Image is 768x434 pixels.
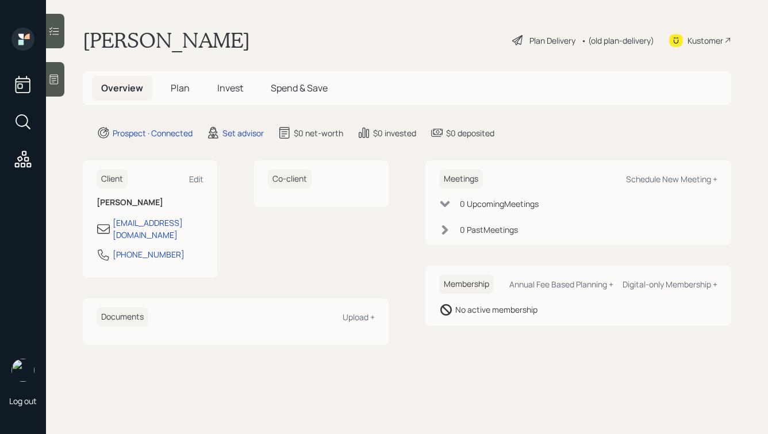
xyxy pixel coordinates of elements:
h6: Client [97,170,128,189]
div: Upload + [343,312,375,322]
span: Spend & Save [271,82,328,94]
div: Prospect · Connected [113,127,193,139]
div: Digital-only Membership + [623,279,717,290]
h6: [PERSON_NAME] [97,198,203,208]
h6: Co-client [268,170,312,189]
div: 0 Upcoming Meeting s [460,198,539,210]
div: $0 deposited [446,127,494,139]
h6: Membership [439,275,494,294]
div: Log out [9,395,37,406]
h6: Meetings [439,170,483,189]
img: hunter_neumayer.jpg [11,359,34,382]
div: • (old plan-delivery) [581,34,654,47]
div: Annual Fee Based Planning + [509,279,613,290]
div: Schedule New Meeting + [626,174,717,185]
div: Kustomer [688,34,723,47]
div: [PHONE_NUMBER] [113,248,185,260]
span: Invest [217,82,243,94]
div: $0 net-worth [294,127,343,139]
span: Plan [171,82,190,94]
div: 0 Past Meeting s [460,224,518,236]
div: No active membership [455,304,537,316]
div: [EMAIL_ADDRESS][DOMAIN_NAME] [113,217,203,241]
div: $0 invested [373,127,416,139]
div: Plan Delivery [529,34,575,47]
div: Edit [189,174,203,185]
span: Overview [101,82,143,94]
div: Set advisor [222,127,264,139]
h1: [PERSON_NAME] [83,28,250,53]
h6: Documents [97,308,148,327]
